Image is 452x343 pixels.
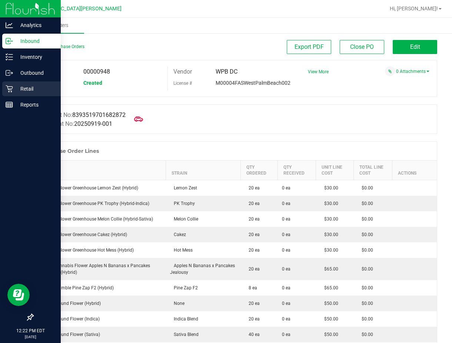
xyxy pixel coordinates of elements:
[216,80,290,86] span: M00004FASWestPalmBeach002
[13,37,57,46] p: Inbound
[6,37,13,45] inline-svg: Inbound
[320,232,338,237] span: $30.00
[245,285,257,290] span: 8 ea
[245,266,260,272] span: 20 ea
[282,185,290,191] span: 0 ea
[410,43,420,50] span: Edit
[245,332,260,337] span: 40 ea
[38,216,162,222] div: FD 3.5g Flower Greenhouse Melon Collie (Hybrid-Sativa)
[6,69,13,77] inline-svg: Outbound
[358,216,373,222] span: $0.00
[170,185,197,191] span: Lemon Zest
[38,231,162,238] div: FD 3.5g Flower Greenhouse Cakez (Hybrid)
[13,68,57,77] p: Outbound
[245,248,260,253] span: 20 ea
[240,161,277,180] th: Qty Ordered
[358,248,373,253] span: $0.00
[170,263,235,275] span: Apples N Bananas x Pancakes Jealousy
[170,332,199,337] span: Sativa Blend
[13,53,57,61] p: Inventory
[392,161,437,180] th: Actions
[6,85,13,93] inline-svg: Retail
[6,21,13,29] inline-svg: Analytics
[358,332,373,337] span: $0.00
[170,232,186,237] span: Cakez
[245,301,260,306] span: 20 ea
[245,232,260,237] span: 20 ea
[282,285,290,291] span: 0 ea
[282,331,290,338] span: 0 ea
[358,316,373,322] span: $0.00
[170,248,193,253] span: Hot Mess
[38,247,162,253] div: FD 3.5g Flower Greenhouse Hot Mess (Hybrid)
[245,216,260,222] span: 20 ea
[83,68,110,75] span: 00000948
[282,316,290,322] span: 0 ea
[282,300,290,307] span: 0 ea
[358,201,373,206] span: $0.00
[170,201,195,206] span: PK Trophy
[358,266,373,272] span: $0.00
[6,53,13,61] inline-svg: Inventory
[39,111,126,120] label: Manifest No:
[308,69,329,74] a: View More
[320,266,338,272] span: $65.00
[320,285,338,290] span: $65.00
[320,316,338,322] span: $50.00
[38,262,162,276] div: FT 7g Cannabis Flower Apples N Bananas x Pancakes Jealousy (Hybrid)
[350,43,374,50] span: Close PO
[245,316,260,322] span: 20 ea
[396,69,429,74] a: 0 Attachments
[83,80,102,86] span: Created
[340,40,384,54] button: Close PO
[216,68,237,75] span: WPB DC
[320,332,338,337] span: $50.00
[13,21,57,30] p: Analytics
[320,301,338,306] span: $50.00
[390,6,438,11] span: Hi, [PERSON_NAME]!
[170,316,198,322] span: Indica Blend
[353,161,392,180] th: Total Line Cost
[170,301,185,306] span: None
[13,100,57,109] p: Reports
[38,316,162,322] div: FT 7g Ground Flower (Indica)
[131,112,146,127] span: Mark as Arrived
[320,216,338,222] span: $30.00
[316,161,353,180] th: Unit Line Cost
[245,201,260,206] span: 20 ea
[287,40,331,54] button: Export PDF
[173,78,192,89] label: License #
[33,161,166,180] th: Item
[320,248,338,253] span: $30.00
[320,201,338,206] span: $30.00
[282,200,290,207] span: 0 ea
[282,231,290,238] span: 0 ea
[3,327,57,334] p: 12:22 PM EDT
[320,185,338,191] span: $30.00
[282,266,290,272] span: 0 ea
[170,285,198,290] span: Pine Zap F2
[38,331,162,338] div: FT 7g Ground Flower (Sativa)
[170,216,198,222] span: Melon Collie
[393,40,437,54] button: Edit
[358,232,373,237] span: $0.00
[358,285,373,290] span: $0.00
[72,111,126,118] span: 8393519701682872
[166,161,240,180] th: Strain
[277,161,316,180] th: Qty Received
[282,247,290,253] span: 0 ea
[39,120,112,128] label: Shipment No:
[30,6,122,12] span: [GEOGRAPHIC_DATA][PERSON_NAME]
[7,284,30,306] iframe: Resource center
[38,300,162,307] div: FT 7g Ground Flower (Hybrid)
[38,285,162,291] div: FT 1g Crumble Pine Zap F2 (Hybrid)
[38,185,162,191] div: FD 3.5g Flower Greenhouse Lemon Zest (Hybrid)
[173,66,192,77] label: Vendor
[40,148,99,154] h1: Purchase Order Lines
[38,200,162,207] div: FD 3.5g Flower Greenhouse PK Trophy (Hybrid-Indica)
[6,101,13,108] inline-svg: Reports
[295,43,324,50] span: Export PDF
[358,301,373,306] span: $0.00
[74,120,112,127] span: 20250919-001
